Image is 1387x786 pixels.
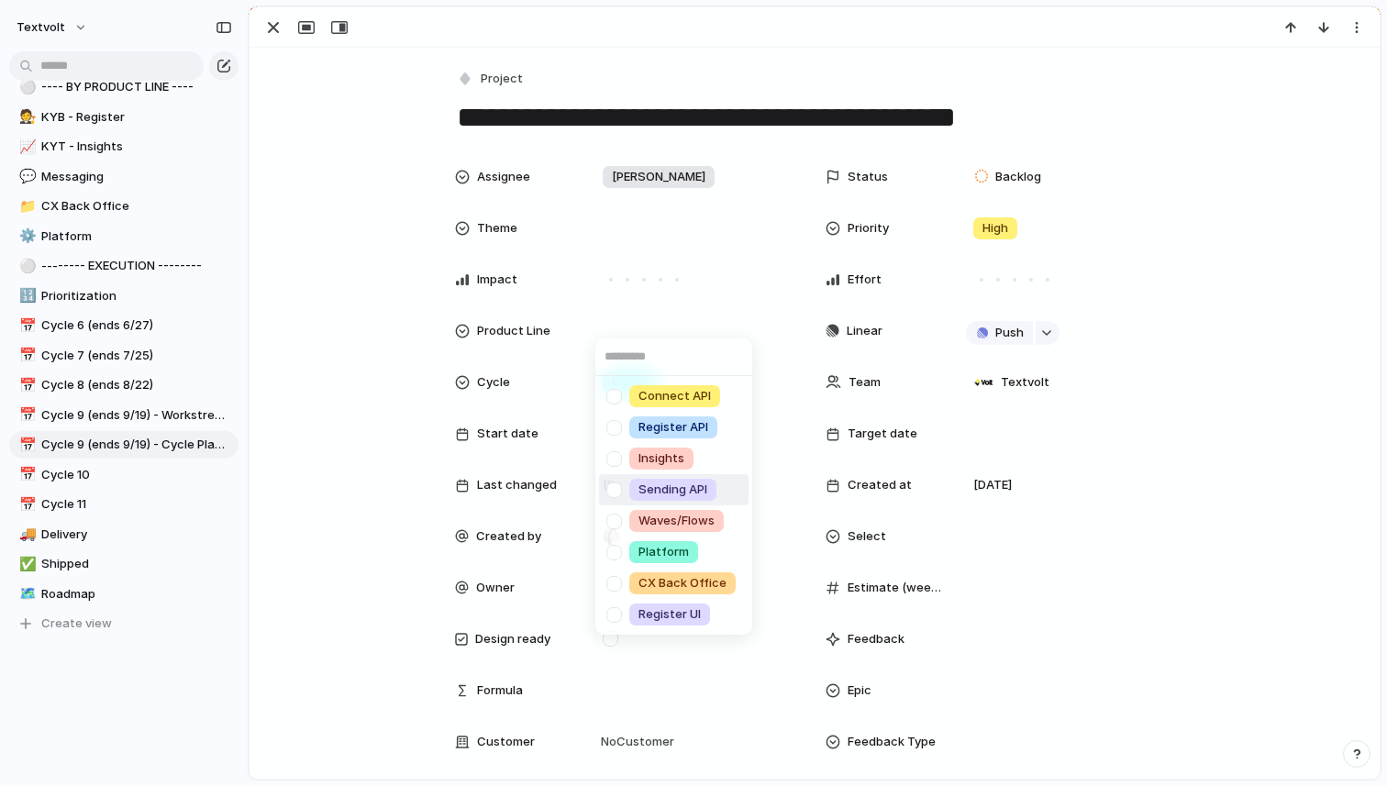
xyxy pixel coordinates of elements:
span: Register UI [638,605,701,624]
span: CX Back Office [638,574,727,592]
span: Register API [638,418,708,437]
span: Insights [638,449,684,468]
span: Sending API [638,481,707,499]
span: Waves/Flows [638,512,715,530]
span: Connect API [638,387,711,405]
span: Platform [638,543,689,561]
